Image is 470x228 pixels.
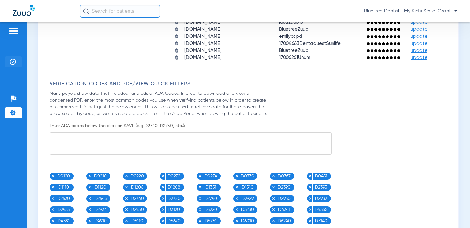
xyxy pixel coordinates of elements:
span: update [411,41,427,46]
td: [DOMAIN_NAME] [180,40,274,47]
img: x.svg [272,185,275,189]
img: x.svg [88,219,91,223]
span: D2630 [55,195,72,202]
img: x.svg [125,197,128,200]
span: D2950 [129,206,145,213]
span: 17006261Unum [279,55,310,60]
span: update [411,34,427,39]
img: x.svg [272,197,275,200]
p: Enter ADA codes below the click on SAVE (e.g D2740, D2750, etc.): [50,123,450,129]
img: x.svg [51,174,55,178]
img: x.svg [309,197,312,200]
img: x.svg [88,174,91,178]
img: x.svg [235,185,239,189]
img: x.svg [161,208,165,211]
span: D1206 [129,184,145,191]
img: x.svg [161,185,165,189]
img: x.svg [235,197,239,200]
img: x.svg [125,174,128,178]
img: x.svg [198,219,202,223]
span: D2933 [55,206,72,213]
img: x.svg [161,174,165,178]
img: trash.svg [174,41,179,46]
span: D2932 [313,195,329,202]
span: D2390 [276,184,293,191]
span: BluetreeZuub [279,48,309,53]
h3: Verification Codes and PDF/View Quick Filters [50,81,450,87]
img: x.svg [51,197,55,200]
img: hamburger-icon [8,27,19,35]
img: x.svg [51,208,55,211]
img: x.svg [51,219,55,223]
span: D4910 [92,217,109,224]
span: D0272 [166,173,182,180]
img: x.svg [88,197,91,200]
img: x.svg [272,219,275,223]
span: D0274 [202,173,219,180]
input: Search for patients [80,5,160,18]
span: 17004663DentaquestSunlife [279,41,341,46]
span: D2643 [92,195,109,202]
img: x.svg [88,208,91,211]
img: trash.svg [174,34,179,39]
span: D0431 [313,173,329,180]
span: D4355 [313,206,329,213]
img: trash.svg [174,27,179,32]
span: D2930 [276,195,293,202]
img: x.svg [309,208,312,211]
span: D5110 [129,217,145,224]
span: D0330 [239,173,256,180]
span: D5670 [166,217,182,224]
td: [DOMAIN_NAME] [180,47,274,54]
span: D1120 [92,184,109,191]
img: x.svg [309,219,312,223]
img: Search Icon [83,8,89,14]
img: x.svg [51,185,55,189]
img: x.svg [125,208,128,211]
span: D4341 [276,206,293,213]
span: D2929 [239,195,256,202]
img: x.svg [88,185,91,189]
iframe: Chat Widget [438,197,470,228]
img: trash.svg [174,48,179,53]
img: x.svg [198,208,202,211]
img: x.svg [198,185,202,189]
img: Zuub Logo [13,5,35,16]
img: x.svg [161,197,165,200]
span: D1510 [239,184,256,191]
span: update [411,27,427,32]
span: D2790 [202,195,219,202]
img: x.svg [235,174,239,178]
img: x.svg [272,174,275,178]
span: BluetreeZuub [279,27,309,32]
span: D6240 [276,217,293,224]
span: D0120 [55,173,72,180]
td: [DOMAIN_NAME] [180,19,274,26]
span: Bluetree Dental - My Kid's Smile-Grant [364,8,457,14]
img: x.svg [309,185,312,189]
img: x.svg [161,219,165,223]
span: D1110 [55,184,72,191]
span: D3220 [202,206,219,213]
span: D1208 [166,184,182,191]
img: x.svg [272,208,275,211]
img: x.svg [235,208,239,211]
img: x.svg [125,219,128,223]
span: D3230 [239,206,256,213]
span: D1351 [202,184,219,191]
span: D2393 [313,184,329,191]
img: x.svg [198,197,202,200]
span: D4381 [55,217,72,224]
span: D0210 [92,173,109,180]
span: update [411,48,427,53]
span: D7140 [313,217,329,224]
span: D0367 [276,173,293,180]
img: x.svg [309,174,312,178]
img: x.svg [235,219,239,223]
td: [DOMAIN_NAME] [180,54,274,61]
img: x.svg [198,174,202,178]
td: [DOMAIN_NAME] [180,33,274,40]
span: D0220 [129,173,145,180]
span: D5751 [202,217,219,224]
